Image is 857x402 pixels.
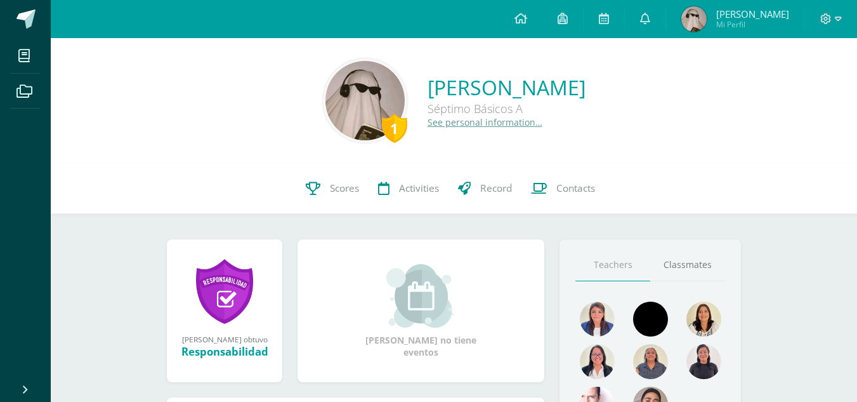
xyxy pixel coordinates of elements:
a: See personal information… [428,116,542,128]
img: 8f3bf19539481b212b8ab3c0cdc72ac6.png [633,344,668,379]
div: Séptimo Básicos A [428,101,586,116]
div: 1 [382,114,407,143]
img: aefa6dbabf641819c41d1760b7b82962.png [580,302,615,337]
span: Activities [399,182,439,195]
a: Classmates [650,249,725,281]
a: [PERSON_NAME] [428,74,586,101]
a: Contacts [521,163,605,214]
img: 48a7b8fc020e7894d03cbda578372ba2.png [325,61,405,140]
img: 876c69fb502899f7a2bc55a9ba2fa0e7.png [686,302,721,337]
div: [PERSON_NAME] no tiene eventos [358,264,485,358]
a: Record [448,163,521,214]
img: 8720afef3ca6363371f864d845616e65.png [633,302,668,337]
img: 408a551ef2c74b912fbe9346b0557d9b.png [580,344,615,379]
a: Activities [369,163,448,214]
img: 041e67bb1815648f1c28e9f895bf2be1.png [686,344,721,379]
a: Scores [296,163,369,214]
img: cb89b70388d8e52da844a643814680be.png [681,6,707,32]
span: Scores [330,182,359,195]
span: Record [480,182,512,195]
div: [PERSON_NAME] obtuvo [180,334,270,344]
a: Teachers [575,249,650,281]
div: Responsabilidad [180,344,270,359]
span: Mi Perfil [716,19,789,30]
span: Contacts [556,182,595,195]
span: [PERSON_NAME] [716,8,789,20]
img: event_small.png [386,264,455,328]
